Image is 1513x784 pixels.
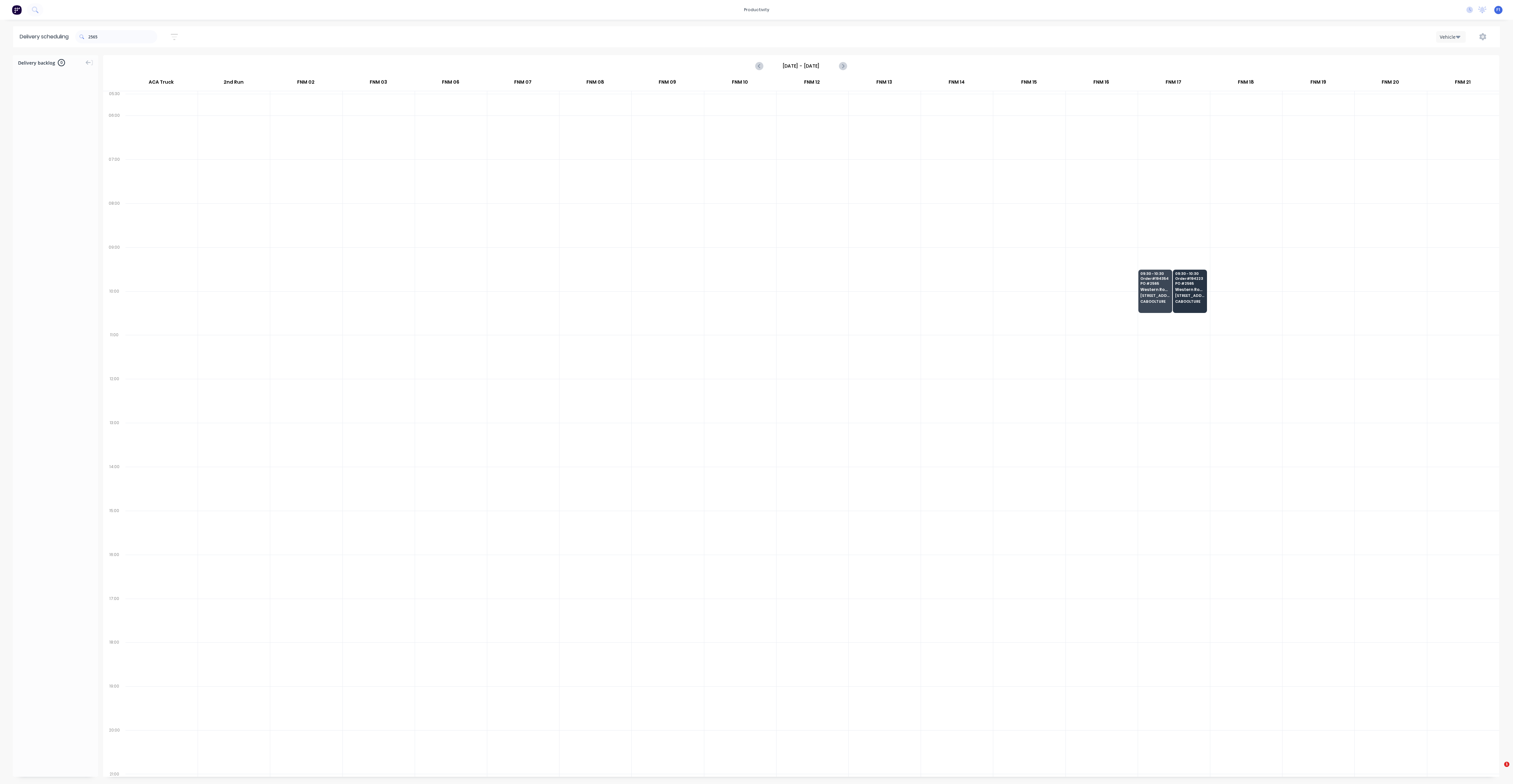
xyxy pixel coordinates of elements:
[1440,33,1459,40] div: Vehicle
[776,76,848,91] div: FNM 12
[1138,76,1210,91] div: FNM 17
[103,770,125,778] div: 21:00
[1140,277,1170,280] span: Order # 194354
[103,726,125,770] div: 20:00
[1496,7,1501,13] span: F1
[103,243,125,287] div: 09:00
[342,76,414,91] div: FNM 03
[1140,287,1170,292] span: Western Roofing Solutions
[103,112,125,155] div: 06:00
[103,419,125,463] div: 13:00
[103,507,125,551] div: 15:00
[103,375,125,419] div: 12:00
[1436,31,1466,43] button: Vehicle
[1175,272,1205,276] span: 09:30 - 10:30
[631,76,703,91] div: FNM 09
[1140,294,1170,298] span: [STREET_ADDRESS]
[1504,762,1509,767] span: 1
[1491,762,1506,777] iframe: Intercom live chat
[58,59,65,66] span: 0
[415,76,487,91] div: FNM 06
[1175,294,1205,298] span: [STREET_ADDRESS]
[198,76,270,91] div: 2nd Run
[125,76,197,91] div: ACA Truck
[1175,299,1205,303] span: CABOOLTURE
[993,76,1065,91] div: FNM 15
[1282,76,1354,91] div: FNM 19
[12,5,22,15] img: Factory
[1175,277,1205,280] span: Order # 194223
[103,682,125,726] div: 19:00
[103,551,125,595] div: 16:00
[88,30,157,43] input: Search for orders
[270,76,342,91] div: FNM 02
[103,155,125,199] div: 07:00
[103,595,125,639] div: 17:00
[1140,299,1170,303] span: CABOOLTURE
[103,287,125,331] div: 10:00
[18,59,55,66] span: Delivery backlog
[13,26,75,47] div: Delivery scheduling
[921,76,993,91] div: FNM 14
[103,463,125,507] div: 14:00
[1140,272,1170,276] span: 09:30 - 10:30
[559,76,631,91] div: FNM 08
[103,199,125,243] div: 08:00
[1175,287,1205,292] span: Western Roofing Solutions
[103,90,125,112] div: 05:30
[103,331,125,375] div: 11:00
[741,5,773,15] div: productivity
[1210,76,1282,91] div: FNM 18
[704,76,776,91] div: FNM 10
[1065,76,1137,91] div: FNM 16
[848,76,920,91] div: FNM 13
[1140,281,1170,285] span: PO # 2565
[487,76,559,91] div: FNM 07
[1427,76,1499,91] div: FNM 21
[1354,76,1426,91] div: FNM 20
[1175,281,1205,285] span: PO # 2565
[103,638,125,682] div: 18:00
